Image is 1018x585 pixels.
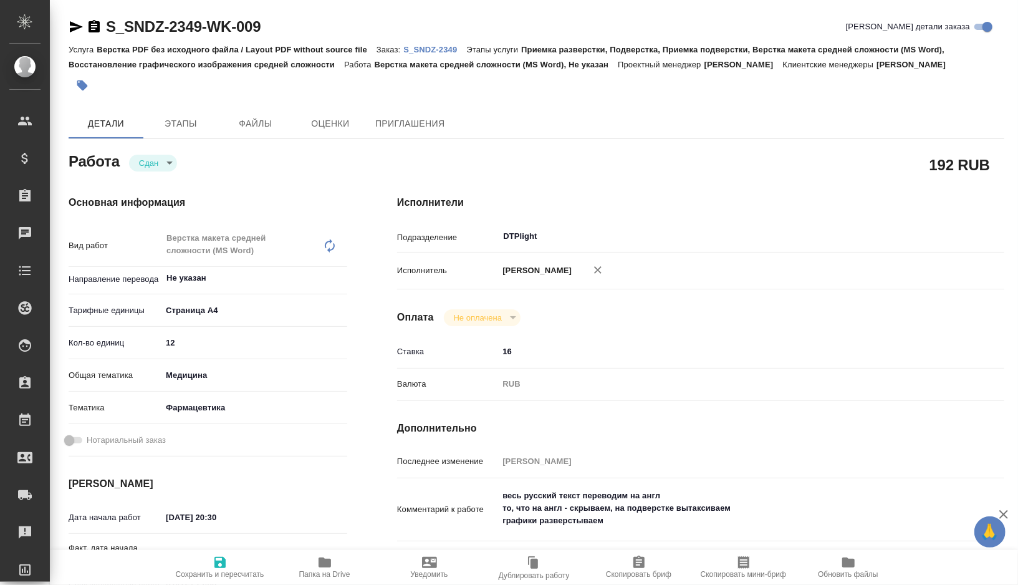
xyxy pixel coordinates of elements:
p: [PERSON_NAME] [876,60,955,69]
p: Заказ: [377,45,403,54]
p: Последнее изменение [397,455,498,468]
div: Страница А4 [161,300,347,321]
h4: Оплата [397,310,434,325]
span: Файлы [226,116,286,132]
p: Комментарий к работе [397,503,498,516]
input: ✎ Введи что-нибудь [161,334,347,352]
button: Папка на Drive [272,550,377,585]
p: Работа [344,60,375,69]
button: Сдан [135,158,162,168]
p: Верстка макета средней сложности (MS Word), Не указан [375,60,618,69]
div: Сдан [444,309,521,326]
a: S_SNDZ-2349-WK-009 [106,18,261,35]
span: Скопировать бриф [606,570,671,579]
p: S_SNDZ-2349 [403,45,466,54]
h4: Исполнители [397,195,1004,210]
button: 🙏 [974,516,1006,548]
p: [PERSON_NAME] [704,60,783,69]
span: Дублировать работу [499,571,570,580]
span: Сохранить и пересчитать [176,570,264,579]
button: Open [340,277,343,279]
span: Уведомить [411,570,448,579]
span: 🙏 [979,519,1001,545]
div: RUB [498,374,954,395]
span: Приглашения [375,116,445,132]
button: Сохранить и пересчитать [168,550,272,585]
p: Тарифные единицы [69,304,161,317]
span: Оценки [300,116,360,132]
p: Подразделение [397,231,498,244]
span: Обновить файлы [818,570,878,579]
button: Дублировать работу [482,550,587,585]
h4: Основная информация [69,195,347,210]
h4: [PERSON_NAME] [69,476,347,491]
textarea: /Clients/Sandoz/Orders/S_SNDZ-2349/DTP/S_SNDZ-2349-WK-009 [498,548,954,569]
h2: 192 RUB [929,154,990,175]
h2: Работа [69,149,120,172]
input: ✎ Введи что-нибудь [161,508,271,526]
p: Тематика [69,402,161,414]
span: Скопировать мини-бриф [701,570,786,579]
button: Open [947,235,949,238]
p: Направление перевода [69,273,161,286]
p: Факт. дата начала работ [69,542,161,567]
p: Кол-во единиц [69,337,161,349]
p: [PERSON_NAME] [498,264,572,277]
button: Скопировать ссылку для ЯМессенджера [69,19,84,34]
button: Обновить файлы [796,550,901,585]
div: Фармацевтика [161,397,347,418]
p: Ставка [397,346,498,358]
span: Детали [76,116,136,132]
p: Вид работ [69,239,161,252]
p: Общая тематика [69,369,161,382]
p: Услуга [69,45,97,54]
span: Папка на Drive [299,570,350,579]
p: Валюта [397,378,498,390]
span: Нотариальный заказ [87,434,166,447]
button: Скопировать ссылку [87,19,102,34]
p: Этапы услуги [466,45,521,54]
p: Верстка PDF без исходного файла / Layout PDF without source file [97,45,377,54]
button: Добавить тэг [69,72,96,99]
button: Удалить исполнителя [584,256,612,284]
p: Проектный менеджер [618,60,704,69]
button: Не оплачена [450,312,506,323]
p: Дата начала работ [69,511,161,524]
span: Этапы [151,116,211,132]
input: ✎ Введи что-нибудь [498,342,954,360]
div: Сдан [129,155,177,172]
input: Пустое поле [161,545,271,563]
span: [PERSON_NAME] детали заказа [846,21,970,33]
div: Медицина [161,365,347,386]
a: S_SNDZ-2349 [403,44,466,54]
p: Исполнитель [397,264,498,277]
button: Скопировать мини-бриф [691,550,796,585]
input: Пустое поле [498,452,954,470]
p: Клиентские менеджеры [783,60,877,69]
button: Уведомить [377,550,482,585]
textarea: весь русский текст переводим на англ то, что на англ - скрываем, на подверстке вытаксиваем график... [498,485,954,531]
h4: Дополнительно [397,421,1004,436]
button: Скопировать бриф [587,550,691,585]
